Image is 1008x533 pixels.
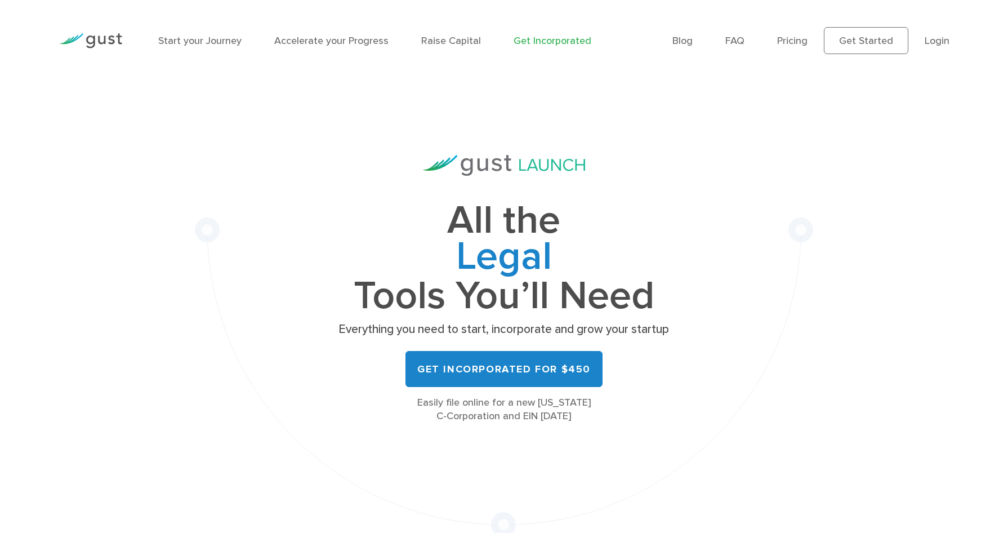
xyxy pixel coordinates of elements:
span: Legal [335,239,673,278]
a: FAQ [725,35,744,47]
p: Everything you need to start, incorporate and grow your startup [335,322,673,337]
a: Pricing [777,35,808,47]
div: Easily file online for a new [US_STATE] C-Corporation and EIN [DATE] [335,396,673,423]
a: Accelerate your Progress [274,35,389,47]
a: Get Incorporated for $450 [405,351,603,387]
img: Gust Logo [59,33,122,48]
a: Start your Journey [158,35,242,47]
a: Get Started [824,27,908,54]
a: Blog [672,35,693,47]
h1: All the Tools You’ll Need [335,203,673,314]
a: Raise Capital [421,35,481,47]
img: Gust Launch Logo [423,155,585,176]
a: Login [925,35,949,47]
a: Get Incorporated [514,35,591,47]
